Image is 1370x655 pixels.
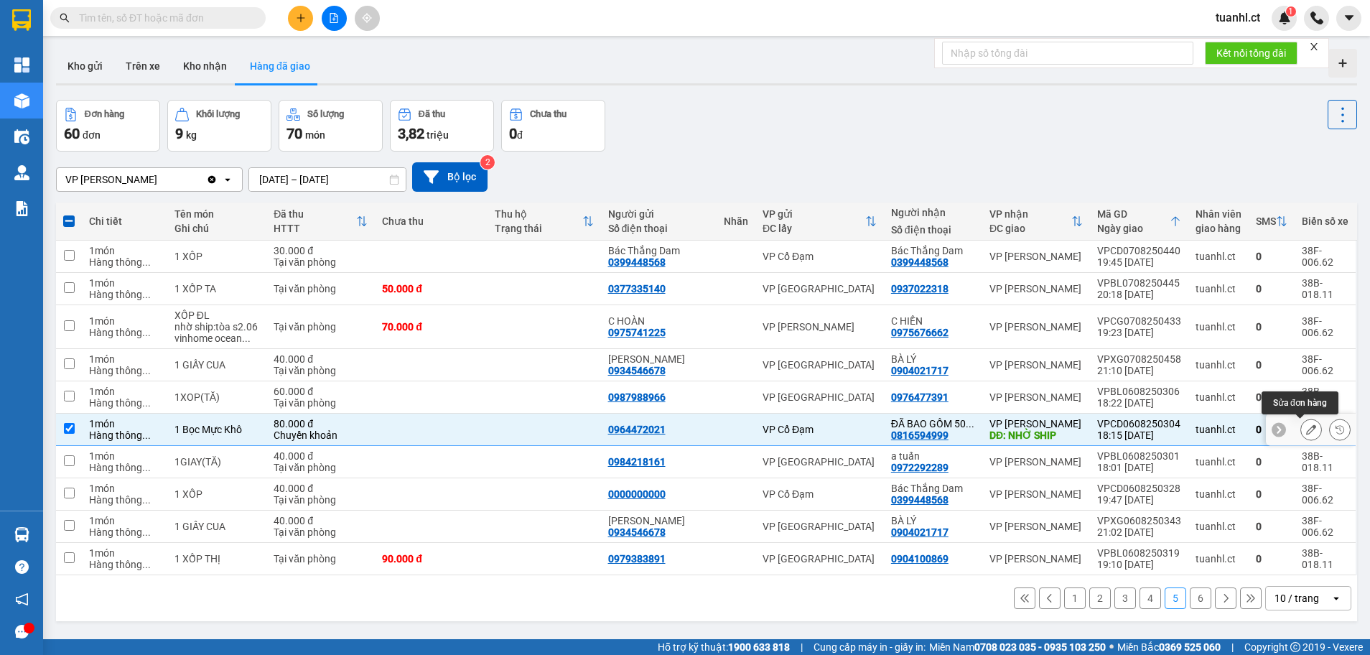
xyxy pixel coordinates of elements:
span: search [60,13,70,23]
div: 1 Bọc Mực Khô [174,424,260,435]
img: icon-new-feature [1278,11,1291,24]
span: ⚪️ [1109,644,1114,650]
div: Tạo kho hàng mới [1328,49,1357,78]
span: ... [142,365,151,376]
span: đơn [83,129,101,141]
div: VP nhận [989,208,1071,220]
div: 38B-018.11 [1302,386,1348,409]
span: Miền Nam [929,639,1106,655]
div: ĐC giao [989,223,1071,234]
div: VP [PERSON_NAME] [65,172,157,187]
button: file-add [322,6,347,31]
div: VP [GEOGRAPHIC_DATA] [763,359,877,371]
div: Nhân viên [1196,208,1241,220]
div: 90.000 đ [382,553,480,565]
span: ... [142,526,151,538]
div: Hàng thông thường [89,526,160,538]
div: VP [PERSON_NAME] [989,488,1083,500]
div: 1 GIẤY CUA [174,359,260,371]
div: VPBL0608250306 [1097,386,1181,397]
div: Đã thu [274,208,356,220]
img: dashboard-icon [14,57,29,73]
div: 1 XỐP THỊ [174,553,260,565]
div: 0972292289 [891,462,949,473]
div: 1 món [89,418,160,429]
div: VPBL0608250319 [1097,547,1181,559]
div: tuanhl.ct [1196,521,1241,532]
span: món [305,129,325,141]
div: Tại văn phòng [274,462,368,473]
th: Toggle SortBy [266,203,375,241]
div: ĐC lấy [763,223,865,234]
span: 1 [1288,6,1293,17]
div: 70.000 đ [382,321,480,333]
div: 1 món [89,386,160,397]
div: Hàng thông thường [89,397,160,409]
div: VP [PERSON_NAME] [989,251,1083,262]
div: 38B-018.11 [1302,277,1348,300]
div: 38F-006.62 [1302,483,1348,506]
div: VP [GEOGRAPHIC_DATA] [763,391,877,403]
div: Chưa thu [382,215,480,227]
div: 0904021717 [891,526,949,538]
div: VP [PERSON_NAME] [989,321,1083,333]
div: 40.000 đ [274,353,368,365]
sup: 1 [1286,6,1296,17]
div: tuanhl.ct [1196,251,1241,262]
div: Bác Thắng Dam [608,245,709,256]
div: VP Cổ Đạm [763,424,877,435]
button: Kết nối tổng đài [1205,42,1297,65]
div: a tuấn [891,450,975,462]
button: Trên xe [114,49,172,83]
div: 0 [1256,321,1287,333]
div: 38F-006.62 [1302,353,1348,376]
div: Thu hộ [495,208,582,220]
div: 1 XỐP TA [174,283,260,294]
button: Bộ lọc [412,162,488,192]
div: VPBL0708250445 [1097,277,1181,289]
div: BÀ LÝ [891,515,975,526]
div: Biển số xe [1302,215,1348,227]
div: tuanhl.ct [1196,391,1241,403]
div: Tại văn phòng [274,494,368,506]
div: nhờ ship:tòa s2.06 vinhome ocean park,đa tốn,gia lâm,hà nội(70+120k ship) [174,321,260,344]
div: tuanhl.ct [1196,488,1241,500]
span: 0 [509,125,517,142]
div: 0 [1256,283,1287,294]
div: Chuyển khoản [274,429,368,441]
span: caret-down [1343,11,1356,24]
div: 19:47 [DATE] [1097,494,1181,506]
div: 0 [1256,488,1287,500]
div: VPXG0608250343 [1097,515,1181,526]
input: Tìm tên, số ĐT hoặc mã đơn [79,10,248,26]
div: VP [PERSON_NAME] [989,283,1083,294]
input: Select a date range. [249,168,406,191]
strong: 0369 525 060 [1159,641,1221,653]
div: VP Cổ Đạm [763,251,877,262]
div: 18:01 [DATE] [1097,462,1181,473]
span: message [15,625,29,638]
div: Hàng thông thường [89,289,160,300]
div: 0975676662 [891,327,949,338]
div: tuanhl.ct [1196,359,1241,371]
div: 0937022318 [891,283,949,294]
span: ... [142,397,151,409]
div: BÀ LÝ [891,353,975,365]
div: ĐÃ BAO GỒM 50K SHIP [891,418,975,429]
div: C HIỀN [891,315,975,327]
span: ... [242,333,251,344]
div: Mã GD [1097,208,1170,220]
span: Hỗ trợ kỹ thuật: [658,639,790,655]
div: 1 XỐP [174,251,260,262]
div: 0 [1256,391,1287,403]
div: 19:10 [DATE] [1097,559,1181,570]
th: Toggle SortBy [1090,203,1188,241]
img: logo-vxr [12,9,31,31]
div: 38F-006.62 [1302,315,1348,338]
div: Khối lượng [196,109,240,119]
div: tuanhl.ct [1196,424,1241,435]
button: plus [288,6,313,31]
svg: open [222,174,233,185]
div: Ngày giao [1097,223,1170,234]
div: ANH CHUNG [608,353,709,365]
